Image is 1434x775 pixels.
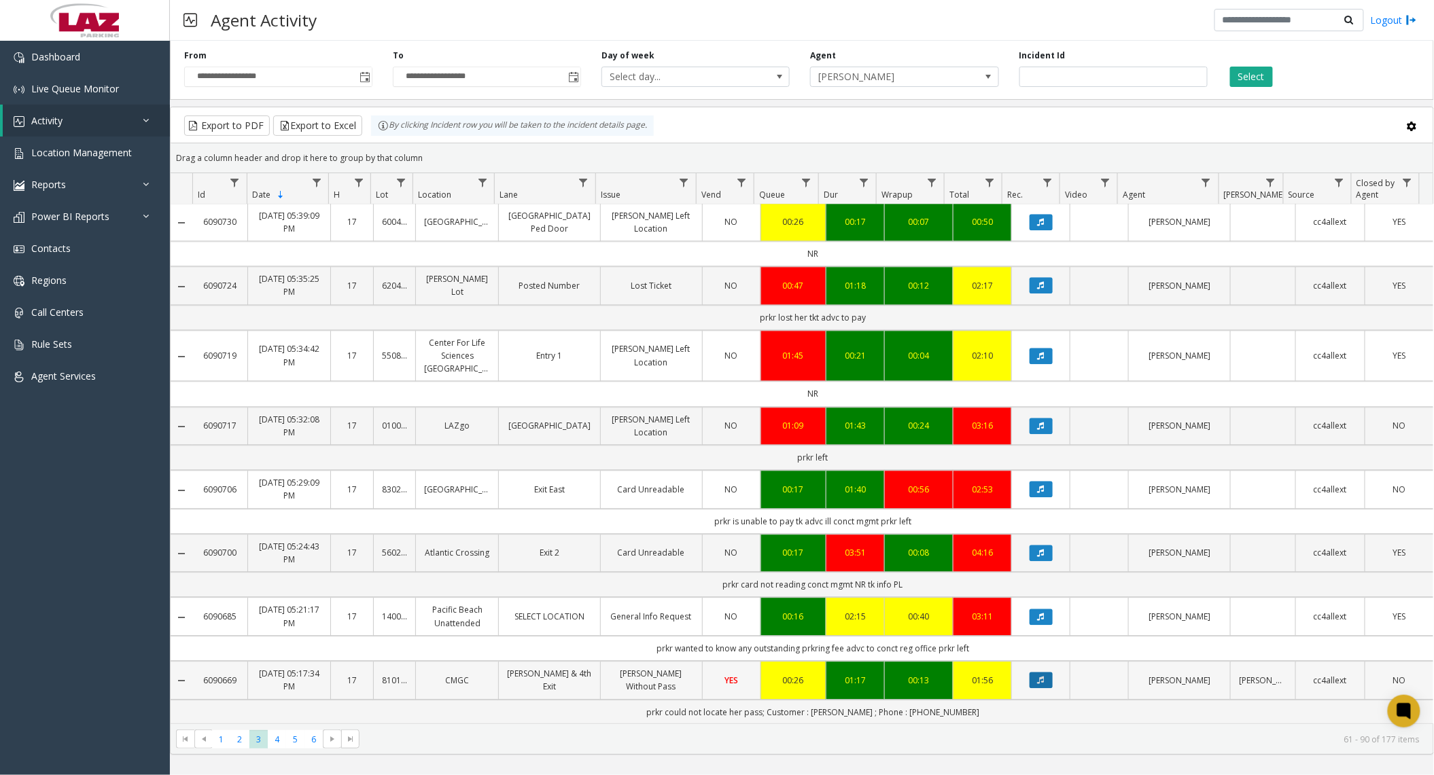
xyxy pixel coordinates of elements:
span: Page 1 [212,730,230,749]
a: 03:16 [962,419,1003,432]
span: Toggle popup [357,67,372,86]
span: YES [1393,280,1405,291]
a: 02:17 [962,279,1003,292]
span: Regions [31,274,67,287]
label: To [393,50,404,62]
span: NO [725,216,738,228]
a: NO [711,419,752,432]
div: Drag a column header and drop it here to group by that column [171,146,1433,170]
button: Export to PDF [184,115,270,136]
span: Queue [759,189,785,200]
div: 02:10 [962,349,1003,362]
a: 00:50 [962,215,1003,228]
a: 17 [339,215,365,228]
span: [PERSON_NAME] [811,67,960,86]
a: [DATE] 05:29:09 PM [256,476,322,502]
a: Dur Filter Menu [855,173,873,192]
span: [PERSON_NAME] [1224,189,1286,200]
a: Issue Filter Menu [675,173,693,192]
a: NO [711,546,752,559]
a: 00:17 [769,483,818,496]
a: YES [1374,215,1425,228]
a: 01:56 [962,674,1003,687]
span: YES [1393,611,1405,622]
a: 010052 [382,419,408,432]
a: cc4allext [1304,279,1356,292]
span: H [334,189,340,200]
a: [PERSON_NAME] Left Location [609,342,694,368]
a: 6090717 [200,419,239,432]
span: Toggle popup [565,67,580,86]
div: 00:56 [893,483,945,496]
span: Go to the first page [176,729,194,749]
a: Agent Filter Menu [1197,173,1215,192]
a: Closed by Agent Filter Menu [1398,173,1416,192]
div: 02:53 [962,483,1003,496]
div: By clicking Incident row you will be taken to the incident details page. [371,115,654,136]
a: 17 [339,483,365,496]
a: NO [711,215,752,228]
a: Id Filter Menu [226,173,244,192]
span: Go to the next page [323,729,341,749]
td: NR [192,381,1433,406]
a: 01:45 [769,349,818,362]
a: [PERSON_NAME] Lot [424,272,490,298]
div: 00:40 [893,610,945,623]
a: NO [711,610,752,623]
a: 140057 [382,610,408,623]
span: Agent [1123,189,1146,200]
a: 17 [339,419,365,432]
span: NO [725,280,738,291]
img: 'icon' [14,340,24,350]
a: SELECT LOCATION [507,610,592,623]
span: Closed by Agent [1357,177,1395,200]
a: 00:13 [893,674,945,687]
td: prkr card not reading conct mgmt NR tk info PL [192,572,1433,597]
span: Contacts [31,242,71,255]
a: Collapse Details [171,421,192,432]
td: prkr left [192,445,1433,470]
a: Queue Filter Menu [797,173,816,192]
a: Card Unreadable [609,546,694,559]
a: [DATE] 05:21:17 PM [256,603,322,629]
a: 17 [339,674,365,687]
a: 17 [339,349,365,362]
a: Atlantic Crossing [424,546,490,559]
a: Logout [1371,13,1417,27]
span: Location [419,189,452,200]
a: cc4allext [1304,674,1356,687]
div: 00:07 [893,215,945,228]
a: Card Unreadable [609,483,694,496]
a: [PERSON_NAME] [1137,546,1222,559]
kendo-pager-info: 61 - 90 of 177 items [368,734,1420,745]
label: From [184,50,207,62]
div: 00:26 [769,215,818,228]
div: 01:09 [769,419,818,432]
span: Call Centers [31,306,84,319]
a: NO [711,349,752,362]
a: 00:04 [893,349,945,362]
span: Dashboard [31,50,80,63]
a: 01:17 [835,674,876,687]
img: 'icon' [14,244,24,255]
a: 6090706 [200,483,239,496]
div: 00:47 [769,279,818,292]
span: Date [252,189,270,200]
img: 'icon' [14,372,24,382]
div: Data table [171,173,1433,723]
a: 00:16 [769,610,818,623]
span: Go to the last page [345,734,356,744]
div: 02:15 [835,610,876,623]
label: Incident Id [1019,50,1066,62]
a: 01:40 [835,483,876,496]
a: NO [1374,483,1425,496]
a: Wrapup Filter Menu [923,173,941,192]
a: LAZgo [424,419,490,432]
td: prkr could not locate her pass; Customer : [PERSON_NAME] ; Phone : [PHONE_NUMBER] [192,700,1433,724]
div: 00:12 [893,279,945,292]
a: [DATE] 05:17:34 PM [256,667,322,693]
span: Reports [31,178,66,191]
